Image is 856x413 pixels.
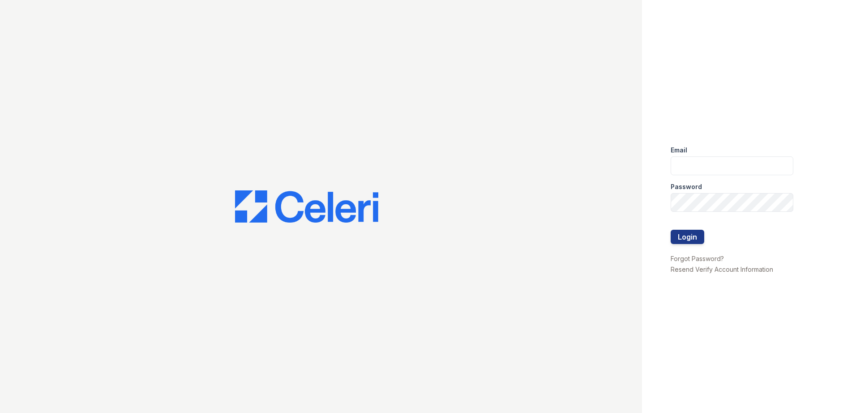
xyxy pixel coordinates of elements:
[671,182,702,191] label: Password
[671,255,724,262] a: Forgot Password?
[235,190,378,223] img: CE_Logo_Blue-a8612792a0a2168367f1c8372b55b34899dd931a85d93a1a3d3e32e68fde9ad4.png
[671,265,773,273] a: Resend Verify Account Information
[671,230,704,244] button: Login
[671,146,687,155] label: Email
